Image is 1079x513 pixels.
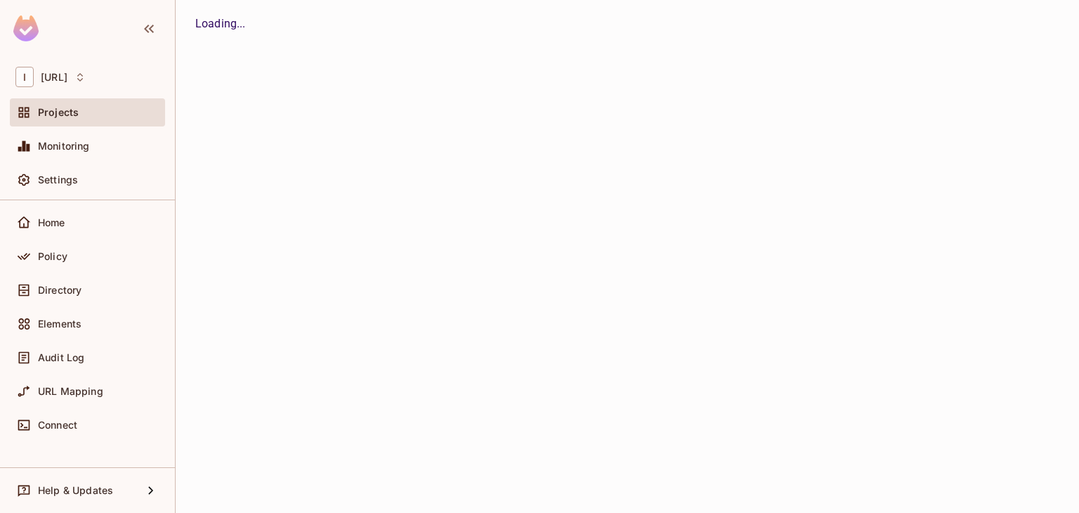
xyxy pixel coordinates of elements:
span: Settings [38,174,78,186]
img: SReyMgAAAABJRU5ErkJggg== [13,15,39,41]
div: Loading... [195,15,1059,32]
span: Help & Updates [38,485,113,496]
span: Projects [38,107,79,118]
span: Audit Log [38,352,84,363]
span: Home [38,217,65,228]
span: I [15,67,34,87]
span: Workspace: iterate.ai [41,72,67,83]
span: Connect [38,420,77,431]
span: Monitoring [38,141,90,152]
span: Directory [38,285,81,296]
span: Elements [38,318,81,330]
span: URL Mapping [38,386,103,397]
span: Policy [38,251,67,262]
